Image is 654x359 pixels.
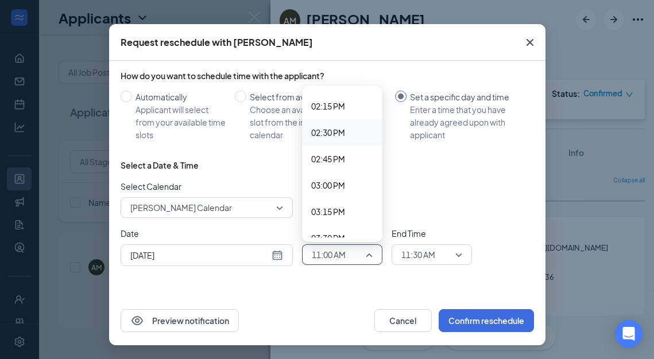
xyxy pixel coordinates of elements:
[410,103,525,141] div: Enter a time that you have already agreed upon with applicant
[311,126,345,139] span: 02:30 PM
[130,314,144,327] svg: Eye
[121,180,293,193] span: Select Calendar
[121,70,534,81] div: How do you want to schedule time with the applicant?
[121,159,199,171] div: Select a Date & Time
[312,246,346,263] span: 11:00 AM
[311,205,345,218] span: 03:15 PM
[250,91,386,103] div: Select from availability
[121,227,293,240] span: Date
[523,36,537,49] svg: Cross
[311,100,345,112] span: 02:15 PM
[374,309,432,332] button: Cancel
[514,24,545,61] button: Close
[410,91,525,103] div: Set a specific day and time
[250,103,386,141] div: Choose an available day and time slot from the interview lead’s calendar
[136,103,226,141] div: Applicant will select from your available time slots
[615,320,643,348] div: Open Intercom Messenger
[311,179,345,192] span: 03:00 PM
[136,91,226,103] div: Automatically
[130,249,269,262] input: Oct 16, 2025
[121,309,239,332] button: EyePreview notification
[401,246,435,263] span: 11:30 AM
[439,309,534,332] button: Confirm reschedule
[130,199,232,216] span: [PERSON_NAME] Calendar
[311,232,345,244] span: 03:30 PM
[311,153,345,165] span: 02:45 PM
[121,36,313,49] div: Request reschedule with [PERSON_NAME]
[392,227,472,240] span: End Time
